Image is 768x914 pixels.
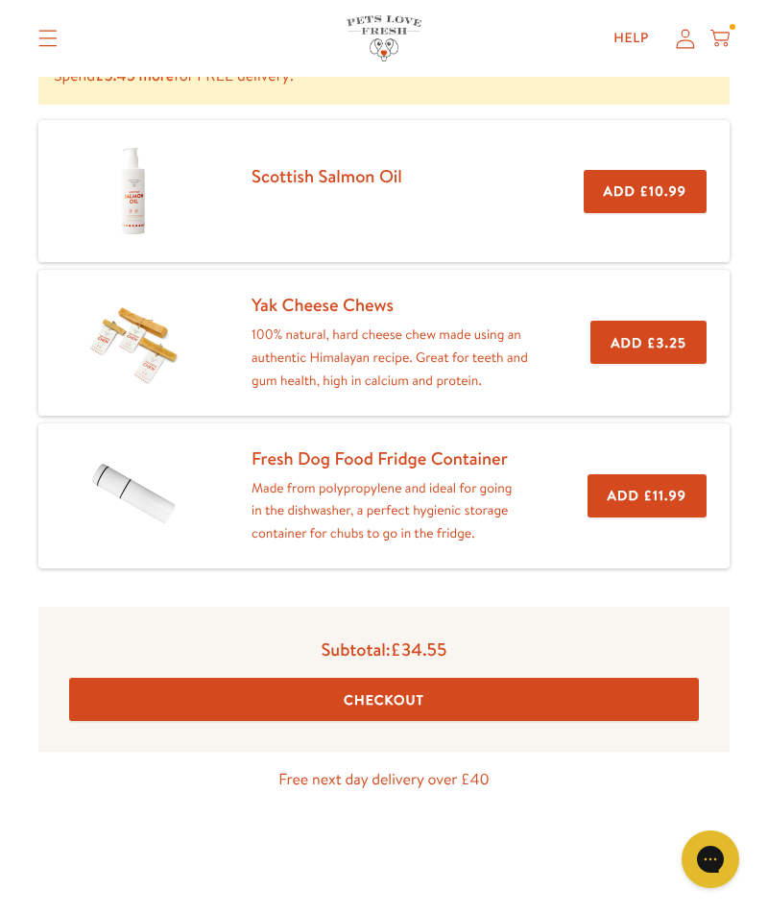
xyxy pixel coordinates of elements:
[69,637,699,661] p: Subtotal:
[672,824,749,895] iframe: Gorgias live chat messenger
[252,163,402,188] a: Scottish Salmon Oil
[85,295,181,391] img: Yak Cheese Chews
[391,637,447,661] span: £34.55
[85,143,181,239] img: Scottish Salmon Oil
[252,445,508,470] a: Fresh Dog Food Fridge Container
[588,474,707,517] button: Add £11.99
[590,321,707,364] button: Add £3.25
[598,19,664,58] a: Help
[252,477,526,545] p: Made from polypropylene and ideal for going in the dishwasher, a perfect hygienic storage contain...
[252,292,394,317] a: Yak Cheese Chews
[584,170,707,213] button: Add £10.99
[23,14,73,62] summary: Translation missing: en.sections.header.menu
[95,65,174,86] b: £5.45 more
[347,15,421,60] img: Pets Love Fresh
[38,767,730,793] p: Free next day delivery over £40
[69,678,699,721] button: Checkout
[85,449,181,541] img: Fresh Dog Food Fridge Container
[252,324,529,392] p: 100% natural, hard cheese chew made using an authentic Himalayan recipe. Great for teeth and gum ...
